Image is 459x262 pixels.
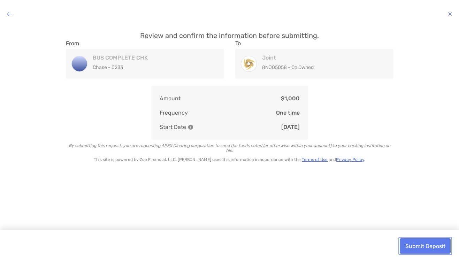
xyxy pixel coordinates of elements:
p: Amount [160,94,181,103]
label: From [66,40,79,47]
p: This site is powered by Zoe Financial, LLC. [PERSON_NAME] uses this information in accordance wit... [66,157,393,162]
p: By submitting this request, you are requesting APEX Clearing corporation to send the funds noted ... [66,143,393,153]
h4: Joint [262,54,380,61]
p: [DATE] [281,123,300,131]
h4: BUS COMPLETE CHK [93,54,211,61]
p: Start Date [160,123,193,131]
p: Chase - 0233 [93,63,211,72]
img: BUS COMPLETE CHK [72,56,87,71]
p: $1,000 [281,94,300,103]
img: Joint [241,56,257,71]
p: Frequency [160,108,188,117]
a: Terms of Use [302,157,328,162]
label: To [235,40,241,47]
p: One time [276,108,300,117]
a: Privacy Policy [336,157,364,162]
p: 8NJ05058 - Co Owned [262,63,380,72]
p: Review and confirm the information before submitting. [66,31,393,40]
img: Information Icon [188,125,193,130]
